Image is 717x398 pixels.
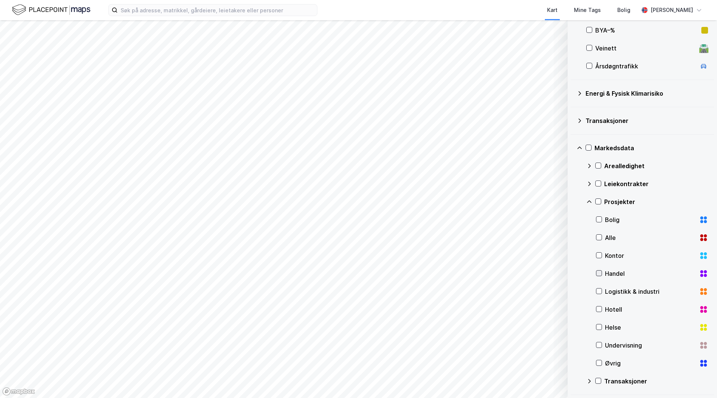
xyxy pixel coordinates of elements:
div: Kart [547,6,558,15]
div: [PERSON_NAME] [651,6,693,15]
div: Arealledighet [604,161,708,170]
div: Transaksjoner [604,377,708,386]
div: Energi & Fysisk Klimarisiko [586,89,708,98]
div: Undervisning [605,341,696,350]
div: Kontor [605,251,696,260]
div: Bolig [605,215,696,224]
img: logo.f888ab2527a4732fd821a326f86c7f29.svg [12,3,90,16]
iframe: Chat Widget [680,362,717,398]
div: Helse [605,323,696,332]
div: Hotell [605,305,696,314]
div: Mine Tags [574,6,601,15]
div: Prosjekter [604,197,708,206]
div: BYA–% [595,26,698,35]
div: Bolig [617,6,630,15]
input: Søk på adresse, matrikkel, gårdeiere, leietakere eller personer [118,4,317,16]
div: Veinett [595,44,696,53]
div: Alle [605,233,696,242]
div: Logistikk & industri [605,287,696,296]
div: 🛣️ [699,43,709,53]
div: Leiekontrakter [604,179,708,188]
div: Transaksjoner [586,116,708,125]
div: Handel [605,269,696,278]
a: Mapbox homepage [2,387,35,396]
div: Årsdøgntrafikk [595,62,696,71]
div: Markedsdata [595,144,708,152]
div: Øvrig [605,359,696,368]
